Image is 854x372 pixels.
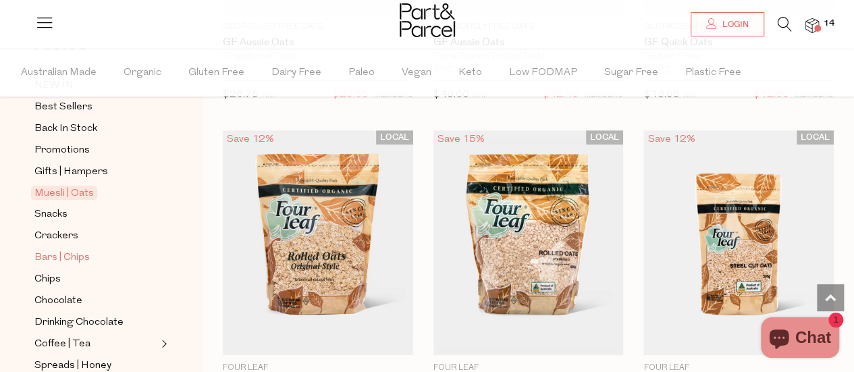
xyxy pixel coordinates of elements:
span: Low FODMAP [509,49,577,97]
span: Gifts | Hampers [34,164,108,180]
span: Sugar Free [604,49,658,97]
img: Organic Oats [643,130,834,354]
span: Best Sellers [34,99,92,115]
a: 14 [805,18,819,32]
span: Paleo [348,49,375,97]
span: Keto [458,49,482,97]
small: RRP [683,92,698,99]
span: Muesli | Oats [31,186,97,200]
span: LOCAL [376,130,413,144]
span: Chips [34,271,61,288]
span: Australian Made [21,49,97,97]
span: Dairy Free [271,49,321,97]
a: Login [691,12,764,36]
small: RRP [473,92,488,99]
a: Chocolate [34,292,157,309]
span: 14 [820,18,838,30]
span: Back In Stock [34,121,97,137]
span: LOCAL [586,130,623,144]
a: Promotions [34,142,157,159]
a: Snacks [34,206,157,223]
span: Vegan [402,49,431,97]
img: Organic Oats [223,130,413,354]
img: Part&Parcel [400,3,455,37]
small: MEMBERS [584,92,623,99]
button: Expand/Collapse Coffee | Tea [158,336,167,352]
span: Organic [124,49,161,97]
span: Chocolate [34,293,82,309]
a: Coffee | Tea [34,336,157,352]
inbox-online-store-chat: Shopify online store chat [757,317,843,361]
span: Bars | Chips [34,250,90,266]
span: $13.95 [643,90,679,100]
small: MEMBERS [374,92,413,99]
a: Chips [34,271,157,288]
span: LOCAL [797,130,834,144]
a: Bars | Chips [34,249,157,266]
span: Plastic Free [685,49,741,97]
span: Snacks [34,207,68,223]
img: Organic Oats [433,130,624,354]
div: Save 12% [223,130,278,149]
a: Back In Stock [34,120,157,137]
div: Save 12% [643,130,699,149]
span: $49.60 [433,90,469,100]
span: Login [719,19,749,30]
span: Crackers [34,228,78,244]
span: Coffee | Tea [34,336,90,352]
a: Muesli | Oats [34,185,157,201]
a: Drinking Chocolate [34,314,157,331]
span: Gluten Free [188,49,244,97]
small: RRP [262,92,277,99]
a: Gifts | Hampers [34,163,157,180]
div: Save 15% [433,130,489,149]
span: Drinking Chocolate [34,315,124,331]
small: MEMBERS [795,92,834,99]
a: Crackers [34,228,157,244]
a: Best Sellers [34,99,157,115]
span: Promotions [34,142,90,159]
span: $26.75 [223,90,259,100]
